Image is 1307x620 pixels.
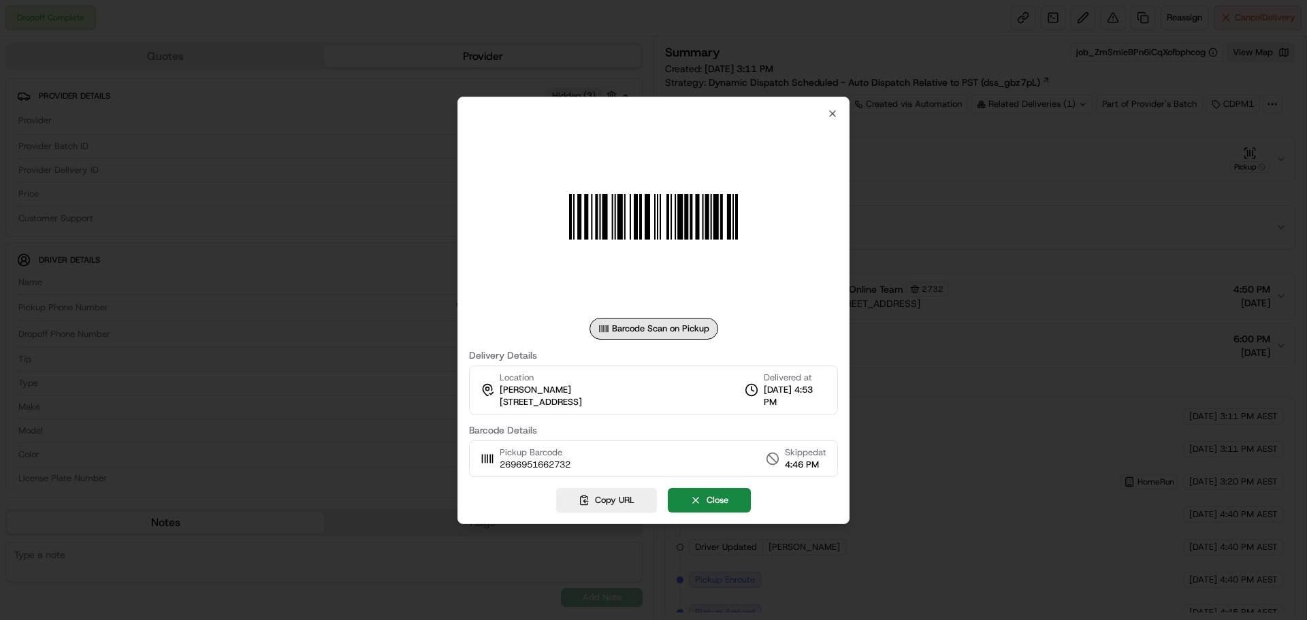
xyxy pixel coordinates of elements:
[668,488,751,512] button: Close
[469,350,838,360] label: Delivery Details
[129,197,219,211] span: API Documentation
[500,459,570,471] span: 2696951662732
[46,130,223,144] div: Start new chat
[556,488,657,512] button: Copy URL
[590,318,718,340] div: Barcode Scan on Pickup
[500,446,570,459] span: Pickup Barcode
[27,197,104,211] span: Knowledge Base
[46,144,172,154] div: We're available if you need us!
[500,384,571,396] span: [PERSON_NAME]
[96,230,165,241] a: Powered byPylon
[14,130,38,154] img: 1736555255976-a54dd68f-1ca7-489b-9aae-adbdc363a1c4
[14,54,248,76] p: Welcome 👋
[469,425,838,435] label: Barcode Details
[785,459,826,471] span: 4:46 PM
[785,446,826,459] span: Skipped at
[500,372,534,384] span: Location
[231,134,248,150] button: Start new chat
[500,396,582,408] span: [STREET_ADDRESS]
[135,231,165,241] span: Pylon
[555,119,752,315] img: barcode_scan_on_pickup image
[8,192,110,216] a: 📗Knowledge Base
[110,192,224,216] a: 💻API Documentation
[14,199,25,210] div: 📗
[35,88,245,102] input: Got a question? Start typing here...
[14,14,41,41] img: Nash
[764,384,826,408] span: [DATE] 4:53 PM
[115,199,126,210] div: 💻
[764,372,826,384] span: Delivered at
